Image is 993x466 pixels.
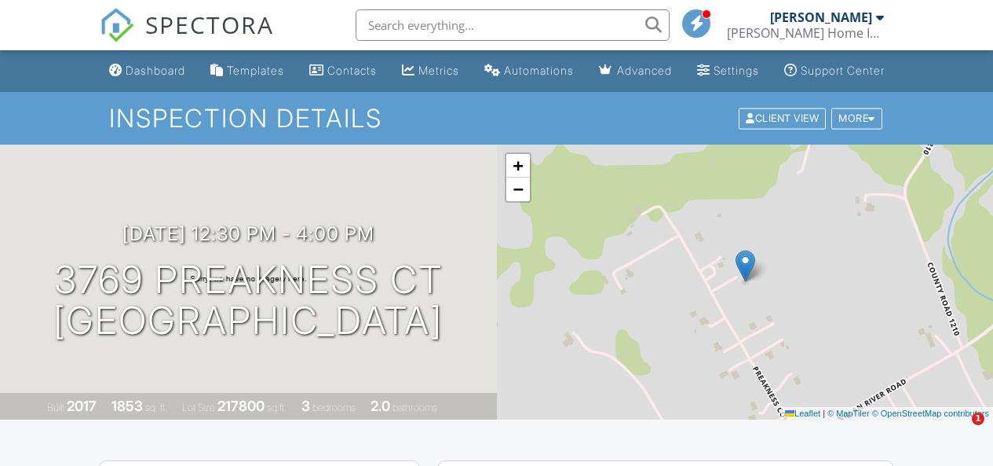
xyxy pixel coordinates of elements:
div: [PERSON_NAME] [770,9,872,25]
a: Contacts [303,57,383,86]
a: SPECTORA [100,21,274,54]
div: Advanced [617,64,672,77]
a: Templates [204,57,290,86]
a: © MapTiler [827,409,870,418]
a: Support Center [778,57,891,86]
span: | [823,409,825,418]
div: Dashboard [126,64,185,77]
span: + [513,156,523,175]
a: © OpenStreetMap contributors [872,409,989,418]
a: Zoom in [506,154,530,178]
input: Search everything... [356,9,670,41]
div: 3 [301,398,310,414]
iframe: Intercom live chat [940,413,977,450]
h1: 3769 Preakness Ct [GEOGRAPHIC_DATA] [53,259,443,343]
h3: [DATE] 12:30 pm - 4:00 pm [122,223,374,244]
div: Support Center [801,64,885,77]
div: More [831,108,882,129]
span: 1 [972,413,984,425]
div: 2017 [67,398,97,414]
span: Built [47,402,64,413]
div: Automations [504,64,574,77]
a: Settings [691,57,765,86]
span: − [513,179,523,199]
div: 217800 [217,398,265,414]
span: sq.ft. [267,402,287,413]
span: Lot Size [182,402,215,413]
div: Client View [739,108,826,129]
h1: Inspection Details [109,105,883,132]
a: Dashboard [103,57,192,86]
span: bedrooms [312,402,356,413]
img: Marker [736,250,755,282]
div: Metrics [418,64,459,77]
span: SPECTORA [145,8,274,41]
div: Fisher Home Inspections, LLC [727,25,884,41]
div: Templates [227,64,284,77]
div: 1853 [111,398,143,414]
a: Client View [737,112,830,123]
a: Leaflet [785,409,820,418]
img: The Best Home Inspection Software - Spectora [100,8,134,42]
a: Advanced [593,57,678,86]
span: bathrooms [392,402,437,413]
a: Metrics [396,57,465,86]
div: Settings [714,64,759,77]
div: Contacts [327,64,377,77]
a: Automations (Basic) [478,57,580,86]
span: sq. ft. [145,402,167,413]
div: 2.0 [371,398,390,414]
a: Zoom out [506,178,530,201]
